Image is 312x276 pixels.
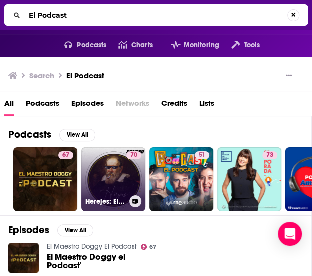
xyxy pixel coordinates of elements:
a: El Maestro Doggy el Podcast' [47,253,161,270]
a: Podcasts [26,95,59,116]
a: 67 [58,151,73,159]
span: Networks [116,95,149,116]
button: open menu [52,37,107,53]
button: open menu [159,37,219,53]
span: Monitoring [184,38,219,52]
a: 51 [195,151,209,159]
h3: El Podcast [66,71,104,80]
div: Open Intercom Messenger [278,222,302,246]
a: El Maestro Doggy El Podcast [47,242,137,251]
span: 51 [199,150,205,160]
a: 51 [149,147,213,211]
a: 70 [126,151,141,159]
a: All [4,95,14,116]
a: 67 [141,244,157,250]
span: 70 [130,150,137,160]
h2: Episodes [8,224,49,236]
a: 67 [13,147,77,211]
a: 73 [217,147,281,211]
a: Lists [199,95,214,116]
div: Search... [4,4,308,26]
h3: Herejes: El Podcast [85,197,125,206]
img: El Maestro Doggy el Podcast' [8,243,39,273]
h3: Search [29,71,54,80]
input: Search... [25,7,287,23]
a: PodcastsView All [8,128,95,141]
span: Podcasts [77,38,106,52]
a: Charts [106,37,152,53]
a: EpisodesView All [8,224,93,236]
span: 67 [62,150,69,160]
a: Episodes [71,95,104,116]
button: View All [57,224,93,236]
a: 70Herejes: El Podcast [81,147,145,211]
span: Charts [131,38,153,52]
h2: Podcasts [8,128,51,141]
a: Credits [161,95,187,116]
span: 67 [149,245,156,249]
a: 73 [262,151,277,159]
span: 73 [266,150,273,160]
button: open menu [219,37,260,53]
span: Tools [244,38,260,52]
button: View All [59,129,95,141]
button: Show More Button [282,71,296,81]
